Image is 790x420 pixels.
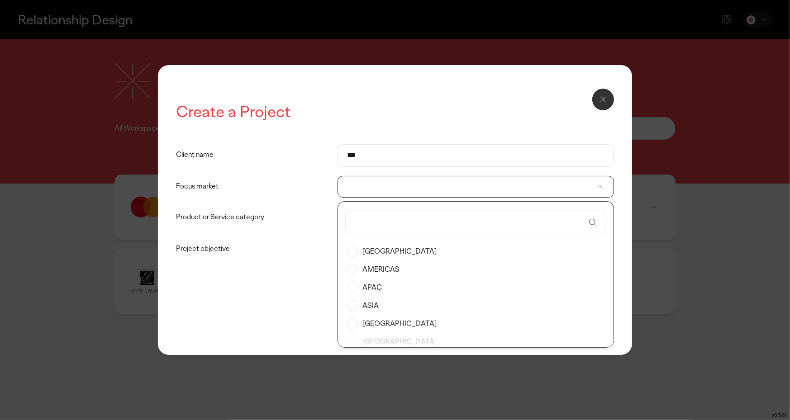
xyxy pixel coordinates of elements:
label: [GEOGRAPHIC_DATA] [347,242,604,260]
label: ASIA [347,297,604,315]
label: [GEOGRAPHIC_DATA] [347,315,604,333]
label: [GEOGRAPHIC_DATA] [347,333,604,351]
label: APAC [347,278,604,297]
h2: Create a Project [176,101,614,123]
label: Focus market [176,176,337,198]
label: Project objective [176,238,337,260]
label: AMERICAS [347,260,604,278]
label: Client name [176,144,337,166]
label: Product or Service category [176,207,337,228]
